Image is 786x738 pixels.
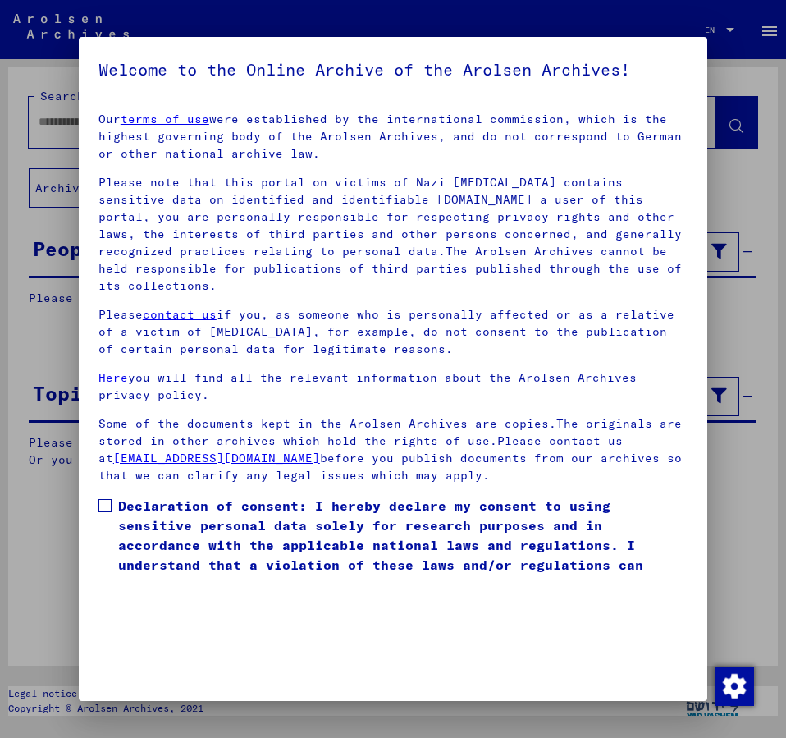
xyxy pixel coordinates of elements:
p: you will find all the relevant information about the Arolsen Archives privacy policy. [98,369,688,404]
p: Please if you, as someone who is personally affected or as a relative of a victim of [MEDICAL_DAT... [98,306,688,358]
p: Some of the documents kept in the Arolsen Archives are copies.The originals are stored in other a... [98,415,688,484]
div: Change consent [714,666,753,705]
p: Our were established by the international commission, which is the highest governing body of the ... [98,111,688,163]
img: Change consent [715,667,754,706]
a: [EMAIL_ADDRESS][DOMAIN_NAME] [113,451,320,465]
a: Here [98,370,128,385]
a: terms of use [121,112,209,126]
h5: Welcome to the Online Archive of the Arolsen Archives! [98,57,688,83]
a: contact us [143,307,217,322]
span: Declaration of consent: I hereby declare my consent to using sensitive personal data solely for r... [118,496,688,594]
p: Please note that this portal on victims of Nazi [MEDICAL_DATA] contains sensitive data on identif... [98,174,688,295]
